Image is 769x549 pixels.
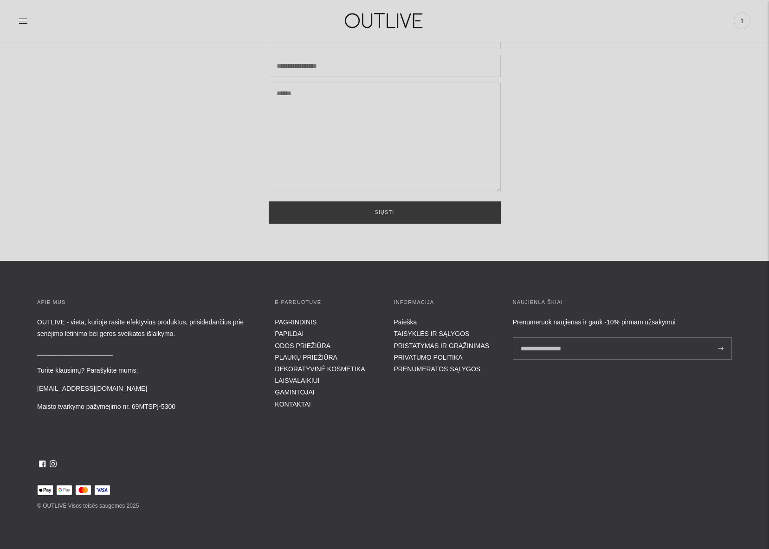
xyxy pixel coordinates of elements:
[736,14,749,27] span: 1
[37,365,256,376] p: Turite klausimų? Parašykite mums:
[394,342,490,349] a: PRISTATYMAS IR GRĄŽINIMAS
[275,388,314,396] a: GAMINTOJAI
[37,401,256,413] p: Maisto tvarkymo pažymėjimo nr. 69MTSPĮ-5300
[275,330,304,337] a: PAPILDAI
[275,377,319,384] a: LAISVALAIKIUI
[394,318,417,326] a: Paieška
[37,347,256,358] p: _____________________
[37,316,256,340] p: OUTLIVE - vieta, kurioje rasite efektyvius produktus, prisidedančius prie senėjimo lėtinimo bei g...
[734,11,750,31] a: 1
[37,298,256,307] h3: APIE MUS
[513,316,732,328] div: Prenumeruok naujienas ir gauk -10% pirmam užsakymui
[275,365,365,373] a: DEKORATYVINĖ KOSMETIKA
[275,318,317,326] a: PAGRINDINIS
[37,501,732,512] p: © OUTLIVE Visos teisės saugomos 2025
[394,354,463,361] a: PRIVATUMO POLITIKA
[394,365,481,373] a: PRENUMERATOS SĄLYGOS
[275,354,337,361] a: PLAUKŲ PRIEŽIŪRA
[394,330,470,337] a: TAISYKLĖS IR SĄLYGOS
[513,298,732,307] h3: Naujienlaiškiai
[269,201,501,224] button: Siųsti
[394,298,494,307] h3: INFORMACIJA
[37,383,256,394] p: [EMAIL_ADDRESS][DOMAIN_NAME]
[327,5,443,37] img: OUTLIVE
[275,298,375,307] h3: E-parduotuvė
[275,400,310,408] a: KONTAKTAI
[275,342,330,349] a: ODOS PRIEŽIŪRA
